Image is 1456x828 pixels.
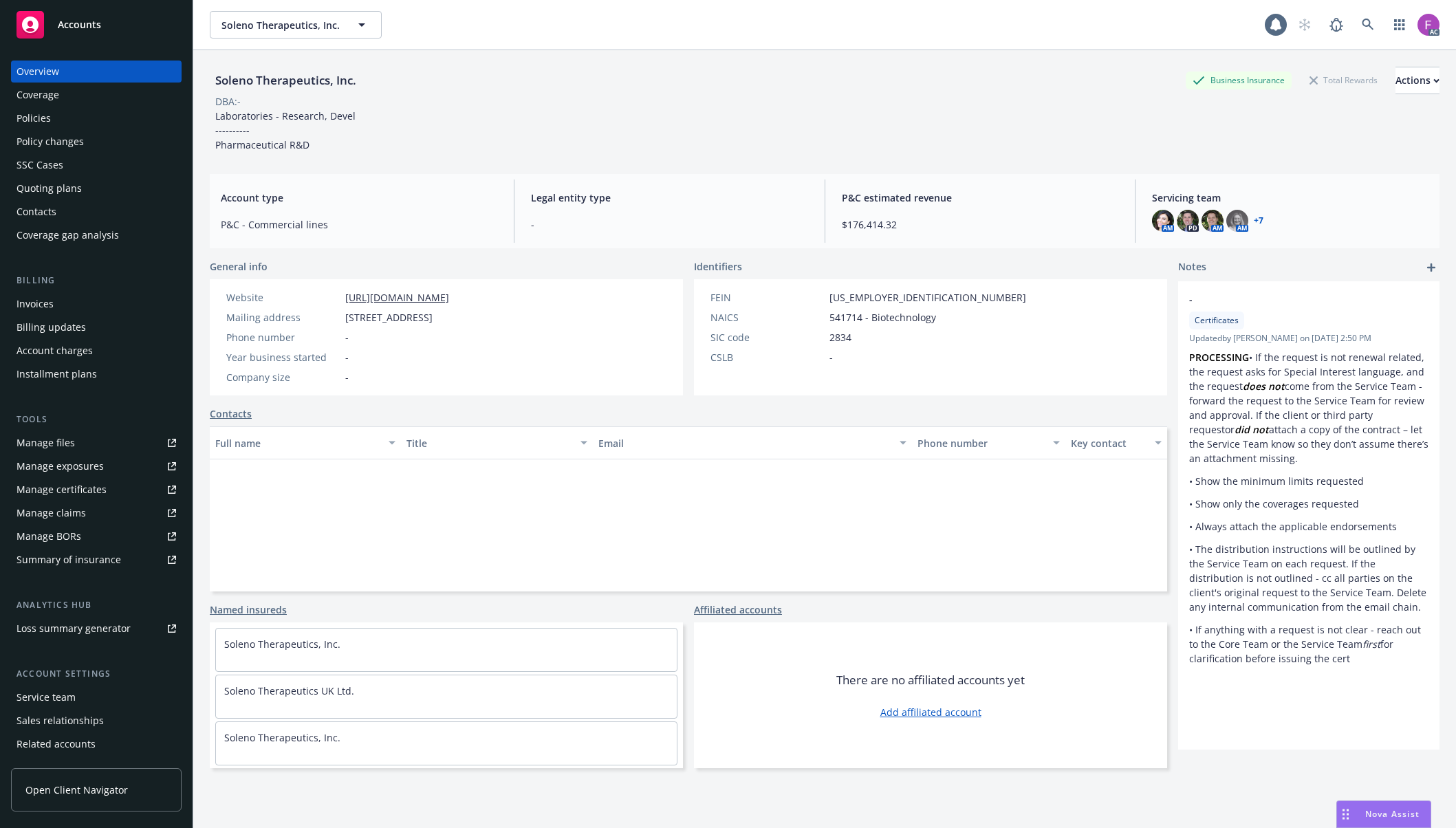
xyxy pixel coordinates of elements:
div: Coverage gap analysis [17,224,119,246]
span: Account type [221,190,497,205]
a: +7 [1254,217,1263,225]
span: Servicing team [1152,190,1428,205]
span: P&C - Commercial lines [221,217,497,232]
a: Sales relationships [11,710,182,732]
div: Manage files [17,432,75,454]
a: Manage certificates [11,479,182,501]
a: Named insureds [210,602,287,617]
button: Nova Assist [1336,800,1431,828]
div: Total Rewards [1303,72,1384,89]
span: There are no affiliated accounts yet [836,672,1025,688]
span: Certificates [1195,314,1239,327]
img: photo [1417,14,1439,36]
div: Actions [1395,67,1439,94]
div: Manage BORs [17,525,81,547]
span: 541714 - Biotechnology [829,310,936,325]
a: Account charges [11,340,182,362]
a: Installment plans [11,363,182,385]
div: Invoices [17,293,54,315]
a: Report a Bug [1323,11,1350,39]
div: Analytics hub [11,598,182,612]
span: Legal entity type [531,190,807,205]
button: Phone number [912,426,1065,459]
div: SSC Cases [17,154,63,176]
a: Add affiliated account [880,705,981,719]
div: Coverage [17,84,59,106]
a: Client navigator features [11,756,182,778]
div: Mailing address [226,310,340,325]
div: Manage exposures [17,455,104,477]
a: Switch app [1386,11,1413,39]
span: - [345,370,349,384]
a: Affiliated accounts [694,602,782,617]
a: Start snowing [1291,11,1318,39]
img: photo [1202,210,1224,232]
img: photo [1177,210,1199,232]
div: Title [406,436,572,450]
a: Contacts [11,201,182,223]
span: - [531,217,807,232]
div: Manage claims [17,502,86,524]
div: Year business started [226,350,340,364]
div: Overview [17,61,59,83]
a: Contacts [210,406,252,421]
a: Manage claims [11,502,182,524]
div: Policies [17,107,51,129]
a: Invoices [11,293,182,315]
em: does not [1243,380,1285,393]
div: -CertificatesUpdatedby [PERSON_NAME] on [DATE] 2:50 PMPROCESSING• If the request is not renewal r... [1178,281,1439,677]
span: Nova Assist [1365,808,1420,820]
div: Phone number [226,330,340,345]
div: Billing [11,274,182,287]
div: Account settings [11,667,182,681]
div: Soleno Therapeutics, Inc. [210,72,362,89]
p: • Show the minimum limits requested [1189,474,1428,488]
a: Summary of insurance [11,549,182,571]
div: Policy changes [17,131,84,153]
div: Summary of insurance [17,549,121,571]
button: Full name [210,426,401,459]
div: Service team [17,686,76,708]
img: photo [1152,210,1174,232]
a: Coverage gap analysis [11,224,182,246]
span: - [829,350,833,364]
a: Policies [11,107,182,129]
span: 2834 [829,330,851,345]
span: Manage exposures [11,455,182,477]
span: Updated by [PERSON_NAME] on [DATE] 2:50 PM [1189,332,1428,345]
span: - [1189,292,1393,307]
p: • Always attach the applicable endorsements [1189,519,1428,534]
img: photo [1226,210,1248,232]
div: Email [598,436,891,450]
span: [STREET_ADDRESS] [345,310,433,325]
button: Key contact [1065,426,1167,459]
div: SIC code [710,330,824,345]
button: Soleno Therapeutics, Inc. [210,11,382,39]
div: Installment plans [17,363,97,385]
div: Tools [11,413,182,426]
span: Soleno Therapeutics, Inc. [221,18,340,32]
a: [URL][DOMAIN_NAME] [345,291,449,304]
a: Manage BORs [11,525,182,547]
a: SSC Cases [11,154,182,176]
em: first [1362,638,1380,651]
a: Related accounts [11,733,182,755]
a: Loss summary generator [11,618,182,640]
div: Key contact [1071,436,1147,450]
span: Identifiers [694,259,742,274]
a: Quoting plans [11,177,182,199]
p: • If anything with a request is not clear - reach out to the Core Team or the Service Team for cl... [1189,622,1428,666]
a: add [1423,259,1439,276]
span: - [345,330,349,345]
a: Overview [11,61,182,83]
div: DBA: - [215,94,241,109]
span: - [345,350,349,364]
button: Title [401,426,592,459]
div: Loss summary generator [17,618,131,640]
div: Billing updates [17,316,86,338]
a: Billing updates [11,316,182,338]
div: NAICS [710,310,824,325]
div: Full name [215,436,380,450]
a: Search [1354,11,1382,39]
div: Manage certificates [17,479,107,501]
